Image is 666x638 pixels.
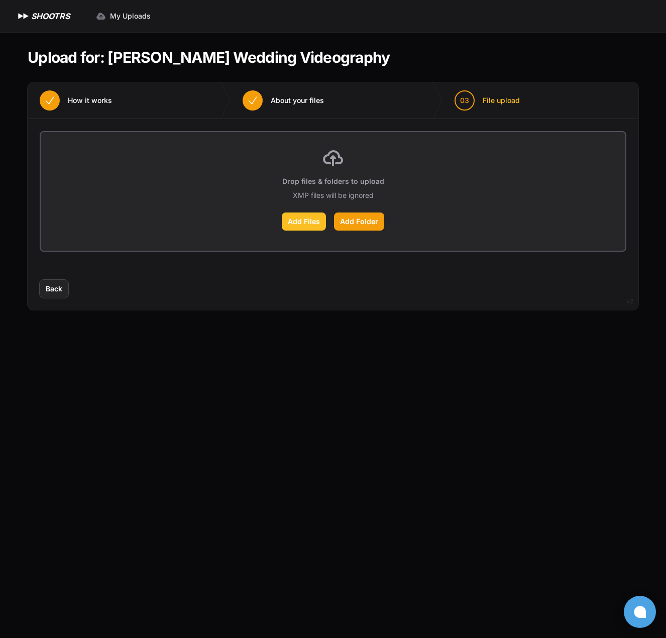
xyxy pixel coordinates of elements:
[334,212,384,231] label: Add Folder
[16,10,31,22] img: SHOOTRS
[90,7,157,25] a: My Uploads
[442,82,532,119] button: 03 File upload
[68,95,112,105] span: How it works
[282,212,326,231] label: Add Files
[16,10,70,22] a: SHOOTRS SHOOTRS
[28,48,390,66] h1: Upload for: [PERSON_NAME] Wedding Videography
[460,95,469,105] span: 03
[28,82,124,119] button: How it works
[31,10,70,22] h1: SHOOTRS
[282,176,384,186] p: Drop files & folders to upload
[110,11,151,21] span: My Uploads
[626,295,633,307] div: v2
[40,280,68,298] button: Back
[231,82,336,119] button: About your files
[46,284,62,294] span: Back
[271,95,324,105] span: About your files
[293,190,374,200] p: XMP files will be ignored
[483,95,520,105] span: File upload
[624,596,656,628] button: Open chat window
